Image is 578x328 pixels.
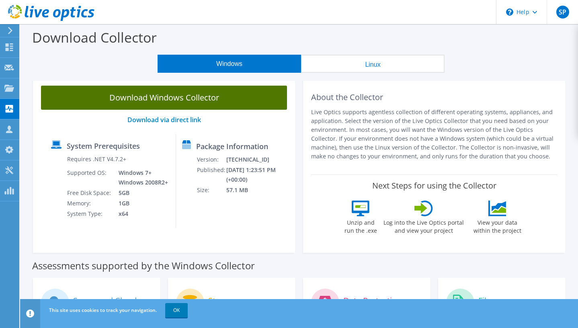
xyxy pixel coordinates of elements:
[113,209,170,219] td: x64
[343,297,402,305] label: Data Protection
[49,307,157,314] span: This site uses cookies to track your navigation.
[197,185,226,195] td: Size:
[41,86,287,110] a: Download Windows Collector
[197,154,226,165] td: Version:
[32,262,255,270] label: Assessments supported by the Windows Collector
[372,181,496,191] label: Next Steps for using the Collector
[226,154,291,165] td: [TECHNICAL_ID]
[113,188,170,198] td: 5GB
[127,115,201,124] a: Download via direct link
[301,55,445,73] button: Linux
[342,216,379,235] label: Unzip and run the .exe
[67,168,112,188] td: Supported OS:
[67,142,140,150] label: System Prerequisites
[383,216,464,235] label: Log into the Live Optics portal and view your project
[113,198,170,209] td: 1GB
[67,155,126,163] label: Requires .NET V4.7.2+
[197,165,226,185] td: Published:
[556,6,569,18] span: SP
[196,142,268,150] label: Package Information
[32,28,157,47] label: Download Collector
[67,188,112,198] td: Free Disk Space:
[506,8,513,16] svg: \n
[73,297,137,305] label: Server and Cloud
[67,198,112,209] td: Memory:
[478,297,491,305] label: File
[165,303,188,318] a: OK
[468,216,526,235] label: View your data within the project
[113,168,170,188] td: Windows 7+ Windows 2008R2+
[311,108,557,161] p: Live Optics supports agentless collection of different operating systems, appliances, and applica...
[208,297,237,305] label: Storage
[158,55,301,73] button: Windows
[311,92,557,102] h2: About the Collector
[67,209,112,219] td: System Type:
[226,165,291,185] td: [DATE] 1:23:51 PM (+00:00)
[226,185,291,195] td: 57.1 MB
